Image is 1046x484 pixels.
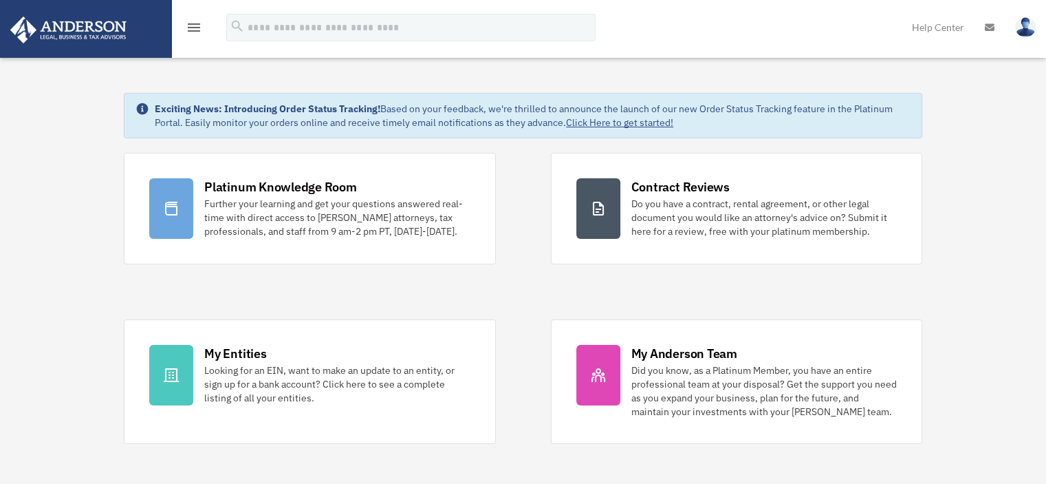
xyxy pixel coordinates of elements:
div: Did you know, as a Platinum Member, you have an entire professional team at your disposal? Get th... [631,364,897,419]
img: Anderson Advisors Platinum Portal [6,17,131,43]
a: Click Here to get started! [566,116,673,129]
a: My Anderson Team Did you know, as a Platinum Member, you have an entire professional team at your... [551,319,922,444]
div: Contract Reviews [631,178,730,196]
div: Platinum Knowledge Room [204,178,357,196]
div: Looking for an EIN, want to make an update to an entity, or sign up for a bank account? Click her... [204,364,470,405]
div: My Anderson Team [631,345,737,362]
a: Platinum Knowledge Room Further your learning and get your questions answered real-time with dire... [124,153,495,264]
div: Do you have a contract, rental agreement, or other legal document you would like an attorney's ad... [631,197,897,238]
strong: Exciting News: Introducing Order Status Tracking! [155,103,380,115]
img: User Pic [1015,17,1036,37]
i: search [230,19,245,34]
a: Contract Reviews Do you have a contract, rental agreement, or other legal document you would like... [551,153,922,264]
a: menu [186,24,202,36]
div: Based on your feedback, we're thrilled to announce the launch of our new Order Status Tracking fe... [155,102,911,129]
a: My Entities Looking for an EIN, want to make an update to an entity, or sign up for a bank accoun... [124,319,495,444]
div: Further your learning and get your questions answered real-time with direct access to [PERSON_NAM... [204,197,470,238]
i: menu [186,19,202,36]
div: My Entities [204,345,266,362]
